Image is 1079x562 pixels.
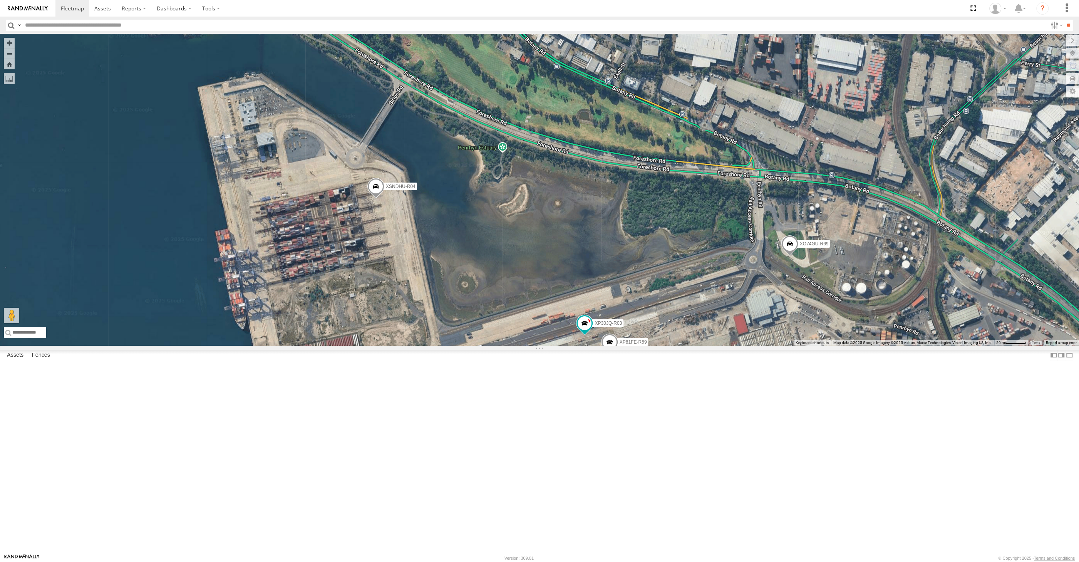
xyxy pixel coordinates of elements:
label: Dock Summary Table to the Left [1050,350,1057,361]
div: Version: 309.01 [504,556,534,560]
label: Map Settings [1066,86,1079,97]
label: Hide Summary Table [1066,350,1073,361]
label: Assets [3,350,27,361]
span: Map data ©2025 Google Imagery ©2025 Airbus, Maxar Technologies, Vexcel Imaging US, Inc. [833,341,992,345]
label: Measure [4,73,15,84]
span: XP81FE-R59 [620,339,647,345]
button: Map Scale: 50 m per 50 pixels [994,340,1028,346]
span: XSNDHU-R04 [386,184,416,189]
span: XO74GU-R69 [800,241,829,247]
i: ? [1036,2,1049,15]
a: Report a map error [1046,341,1077,345]
label: Search Filter Options [1047,20,1064,31]
button: Drag Pegman onto the map to open Street View [4,308,19,323]
label: Search Query [16,20,22,31]
div: Quang MAC [987,3,1009,14]
label: Dock Summary Table to the Right [1057,350,1065,361]
button: Zoom Home [4,59,15,69]
img: rand-logo.svg [8,6,48,11]
button: Keyboard shortcuts [796,340,829,346]
a: Visit our Website [4,554,40,562]
div: © Copyright 2025 - [998,556,1075,560]
a: Terms (opens in new tab) [1032,341,1040,344]
span: XP30JQ-R03 [595,320,622,326]
button: Zoom out [4,48,15,59]
span: 50 m [996,341,1005,345]
label: Fences [28,350,54,361]
button: Zoom in [4,38,15,48]
a: Terms and Conditions [1034,556,1075,560]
